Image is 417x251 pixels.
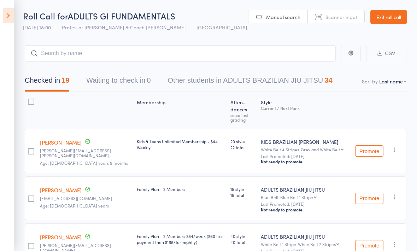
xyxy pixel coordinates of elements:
span: [GEOGRAPHIC_DATA] [196,24,247,31]
span: 15 style [230,186,255,192]
div: White Belt 1 Stripe [261,242,350,246]
div: since last grading [230,113,255,122]
span: 22 total [230,144,255,150]
small: Last Promoted: [DATE] [261,202,350,206]
small: Last Promoted: [DATE] [261,154,350,159]
button: CSV [366,46,406,61]
span: Professor [PERSON_NAME] & Coach [PERSON_NAME] [62,24,186,31]
div: Last name [379,78,403,85]
span: Scanner input [325,13,357,21]
span: 40 style [230,233,255,239]
button: Promote [355,193,383,204]
div: Style [258,95,352,125]
span: 40 total [230,239,255,245]
span: Manual search [266,13,300,21]
div: Membership [134,95,228,125]
span: Roll Call for [23,10,68,22]
div: Not ready to promote [261,159,350,164]
div: Not ready to promote [261,207,350,212]
div: Current / Next Rank [261,106,350,110]
span: 20 style [230,138,255,144]
span: Age: [DEMOGRAPHIC_DATA] years 9 months [40,160,128,166]
label: Sort by [362,78,378,85]
div: Grey and White Belt [301,147,340,152]
span: [DATE] 18:00 [23,24,51,31]
div: Blue Belt 1 Stripe [280,195,313,199]
div: Kids & Teens Unlimited Membership - $44 Weekly [137,138,225,150]
div: KIDS BRAZILIAN [PERSON_NAME] [261,138,350,145]
div: 19 [61,76,69,84]
input: Search by name [25,45,336,62]
button: Waiting to check in0 [86,73,151,92]
a: [PERSON_NAME] [40,186,82,194]
small: chaceanderson971@gmail.com [40,196,131,201]
span: ADULTS GI FUNDAMENTALS [68,10,175,22]
div: ADULTS BRAZILIAN JIU JITSU [261,186,350,193]
button: Other students in ADULTS BRAZILIAN JIU JITSU34 [168,73,333,92]
small: ashley.g.ambrose@gmail.com [40,148,131,158]
a: Exit roll call [370,10,407,24]
div: 34 [324,76,332,84]
div: White Belt 4 Stripes [261,147,350,152]
span: 15 total [230,192,255,198]
button: Checked in19 [25,73,69,92]
a: [PERSON_NAME] [40,139,82,146]
div: Atten­dances [228,95,258,125]
div: 0 [147,76,151,84]
div: Blue Belt [261,195,350,199]
span: Age: [DEMOGRAPHIC_DATA] years [40,203,109,209]
a: [PERSON_NAME] [40,233,82,241]
div: White Belt 2 Stripes [298,242,336,246]
div: Family Plan - 2 Members [137,186,225,192]
div: ADULTS BRAZILIAN JIU JITSU [261,233,350,240]
div: Family Plan - 2 Members $84/week ($80 first payment then $168/fortnightly) [137,233,225,245]
button: Promote [355,145,383,157]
